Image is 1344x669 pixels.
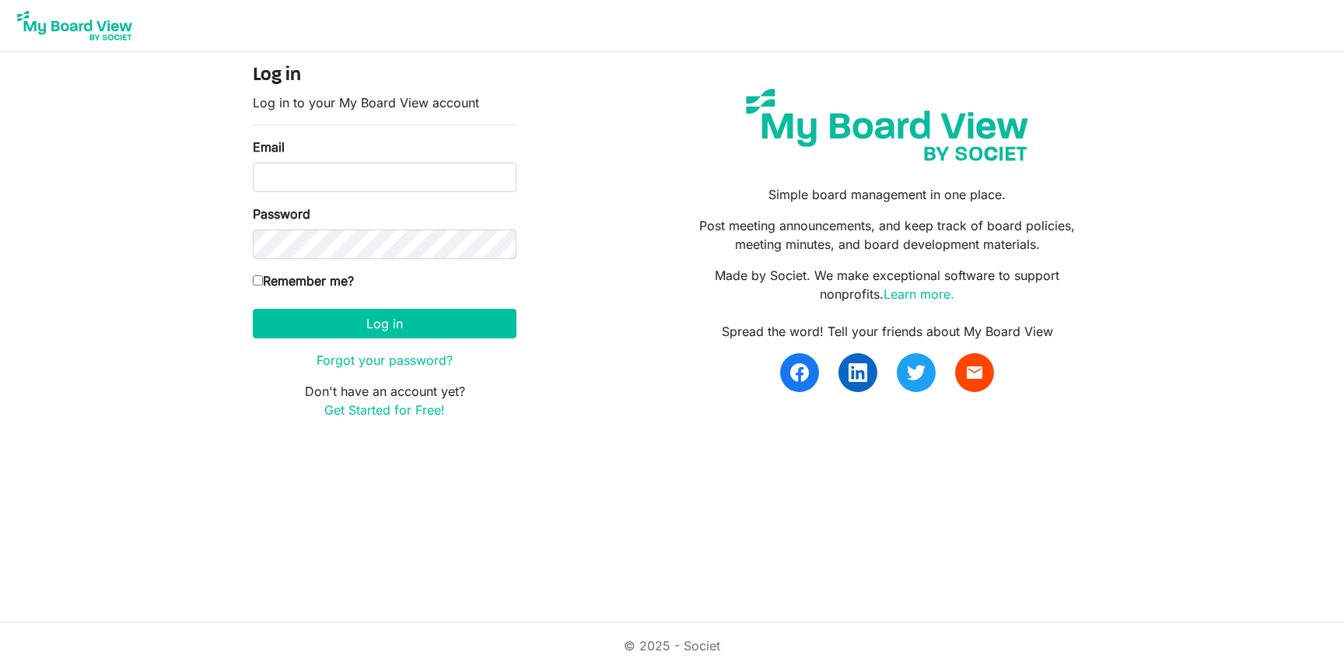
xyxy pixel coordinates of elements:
[965,363,984,382] span: email
[253,275,263,285] input: Remember me?
[849,363,867,382] img: linkedin.svg
[684,322,1091,341] div: Spread the word! Tell your friends about My Board View
[253,271,354,290] label: Remember me?
[324,402,445,418] a: Get Started for Free!
[684,266,1091,303] p: Made by Societ. We make exceptional software to support nonprofits.
[790,363,809,382] img: facebook.svg
[253,65,516,87] h4: Log in
[624,638,720,653] a: © 2025 - Societ
[734,77,1040,173] img: my-board-view-societ.svg
[317,352,453,368] a: Forgot your password?
[955,353,994,392] a: email
[253,309,516,338] button: Log in
[12,6,137,45] img: My Board View Logo
[884,286,954,302] a: Learn more.
[253,138,285,156] label: Email
[253,205,310,223] label: Password
[253,93,516,112] p: Log in to your My Board View account
[253,382,516,419] p: Don't have an account yet?
[684,216,1091,254] p: Post meeting announcements, and keep track of board policies, meeting minutes, and board developm...
[684,185,1091,204] p: Simple board management in one place.
[907,363,926,382] img: twitter.svg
